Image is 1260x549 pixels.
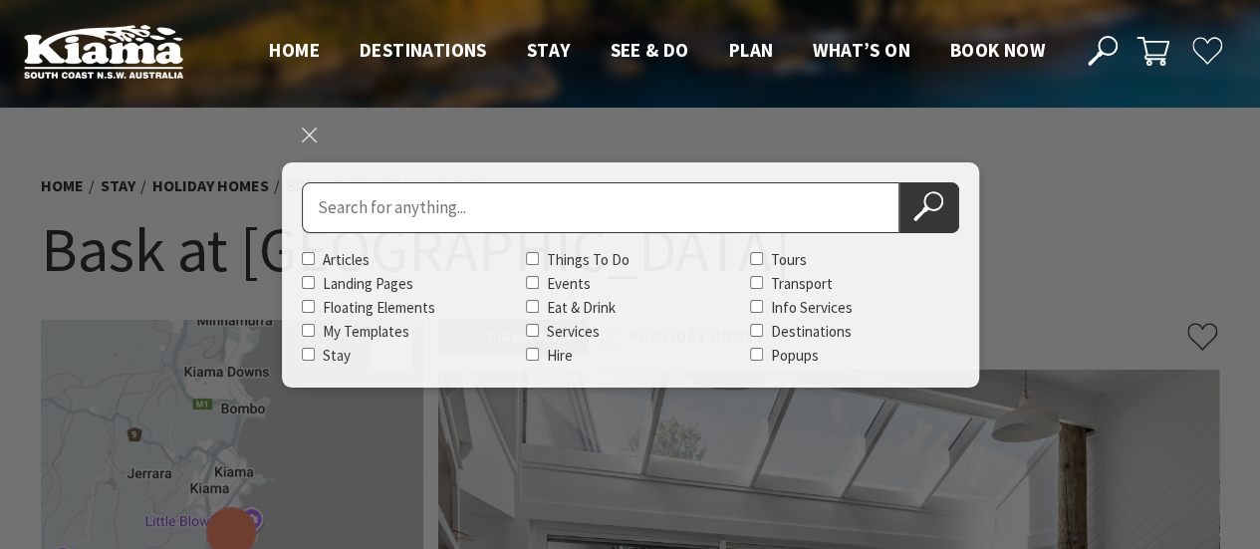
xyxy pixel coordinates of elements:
[547,274,591,293] label: Events
[323,250,370,269] label: Articles
[771,274,833,293] label: Transport
[323,274,413,293] label: Landing Pages
[249,35,1065,68] nav: Main Menu
[323,298,435,317] label: Floating Elements
[547,250,630,269] label: Things To Do
[302,182,899,233] input: Search for:
[547,298,616,317] label: Eat & Drink
[323,346,351,365] label: Stay
[771,346,819,365] label: Popups
[771,322,852,341] label: Destinations
[771,250,807,269] label: Tours
[323,322,409,341] label: My Templates
[547,322,600,341] label: Services
[547,346,573,365] label: Hire
[771,298,853,317] label: Info Services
